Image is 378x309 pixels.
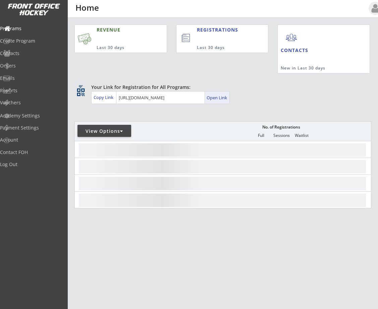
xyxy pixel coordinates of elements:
[97,45,140,51] div: Last 30 days
[76,87,86,97] button: qr_code
[197,27,241,33] div: REGISTRATIONS
[291,133,312,138] div: Waitlist
[260,125,302,130] div: No. of Registrations
[251,133,271,138] div: Full
[207,93,228,102] a: Open Link
[77,128,131,135] div: View Options
[271,133,291,138] div: Sessions
[281,47,311,54] div: CONTACTS
[97,27,140,33] div: REVENUE
[91,84,350,91] div: Your Link for Registration for All Programs:
[281,65,338,71] div: New in Last 30 days
[76,84,85,88] div: qr
[94,94,115,100] div: Copy Link
[207,95,228,101] div: Open Link
[197,45,241,51] div: Last 30 days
